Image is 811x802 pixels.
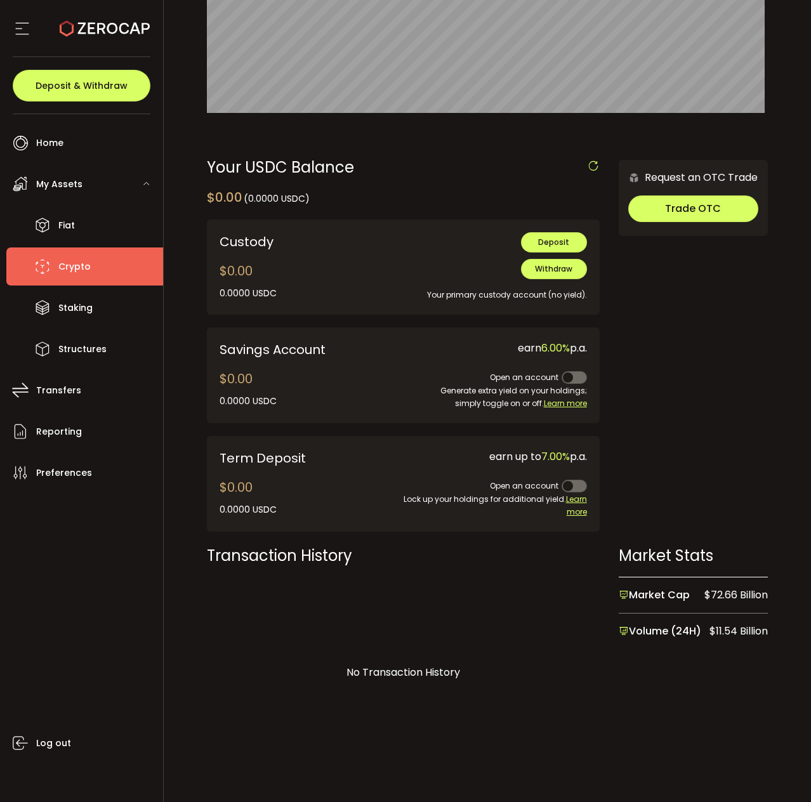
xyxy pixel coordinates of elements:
[36,423,82,441] span: Reporting
[489,449,587,464] span: earn up to p.a.
[220,261,277,300] div: $0.00
[207,577,600,767] div: No Transaction History
[535,263,572,274] span: Withdraw
[521,259,587,279] button: Withdraw
[58,216,75,235] span: Fiat
[538,237,569,247] span: Deposit
[490,372,558,383] span: Open an account
[220,340,394,359] div: Savings Account
[619,587,690,603] span: Market Cap
[36,381,81,400] span: Transfers
[628,195,758,222] button: Trade OTC
[518,341,587,355] span: earn p.a.
[412,385,587,410] div: Generate extra yield on your holdings; simply toggle on or off.
[36,464,92,482] span: Preferences
[704,587,768,603] span: $72.66 Billion
[709,623,768,640] span: $11.54 Billion
[220,478,277,516] div: $0.00
[58,340,107,358] span: Structures
[544,398,587,409] span: Learn more
[220,369,277,408] div: $0.00
[566,494,587,517] span: Learn more
[13,70,150,102] button: Deposit & Withdraw
[665,201,721,216] span: Trade OTC
[58,258,91,276] span: Crypto
[490,480,558,491] span: Open an account
[220,395,277,408] div: 0.0000 USDC
[748,741,811,802] iframe: Chat Widget
[628,172,640,183] img: 6nGpN7MZ9FLuBP83NiajKbTRY4UzlzQtBKtCrLLspmCkSvCZHBKvY3NxgQaT5JnOQREvtQ257bXeeSTueZfAPizblJ+Fe8JwA...
[36,175,82,194] span: My Assets
[207,544,600,567] div: Transaction History
[220,287,277,300] div: 0.0000 USDC
[58,299,93,317] span: Staking
[619,623,701,640] span: Volume (24H)
[244,192,310,205] span: (0.0000 USDC)
[36,734,71,753] span: Log out
[521,232,587,253] button: Deposit
[207,160,600,175] div: Your USDC Balance
[541,449,570,464] span: 7.00%
[220,232,367,251] div: Custody
[385,493,586,518] div: Lock up your holdings for additional yield.
[220,449,367,468] div: Term Deposit
[541,341,570,355] span: 6.00%
[207,188,310,207] div: $0.00
[385,279,586,301] div: Your primary custody account (no yield).
[36,81,128,90] span: Deposit & Withdraw
[619,169,758,185] div: Request an OTC Trade
[36,134,63,152] span: Home
[220,503,277,516] div: 0.0000 USDC
[619,544,768,567] div: Market Stats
